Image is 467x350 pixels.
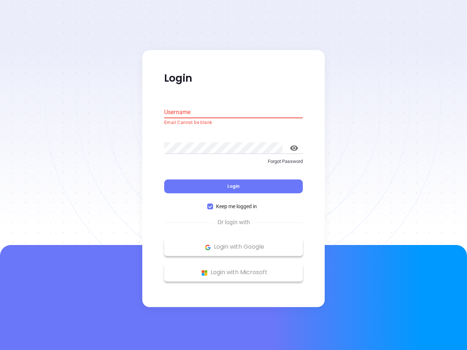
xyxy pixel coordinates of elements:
img: Microsoft Logo [200,268,209,277]
button: Microsoft Logo Login with Microsoft [164,264,303,282]
p: Email Cannot be blank [164,119,303,127]
button: Google Logo Login with Google [164,238,303,256]
span: Keep me logged in [213,203,260,211]
img: Google Logo [203,243,212,252]
button: Login [164,180,303,194]
span: Or login with [214,218,254,227]
a: Forgot Password [164,158,303,171]
p: Login [164,72,303,85]
p: Login with Microsoft [168,267,299,278]
button: toggle password visibility [285,139,303,157]
p: Forgot Password [164,158,303,165]
p: Login with Google [168,242,299,253]
span: Login [227,183,240,190]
